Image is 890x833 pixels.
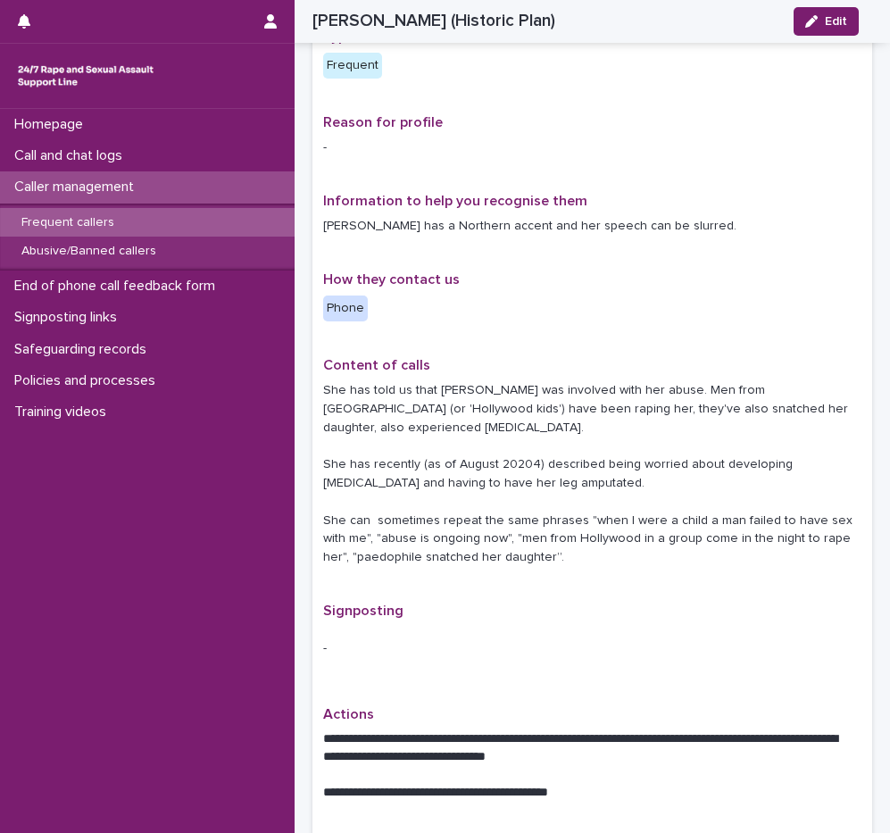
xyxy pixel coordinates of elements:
[794,7,859,36] button: Edit
[825,15,847,28] span: Edit
[323,217,861,236] p: [PERSON_NAME] has a Northern accent and her speech can be slurred.
[323,639,861,658] p: -
[7,309,131,326] p: Signposting links
[7,147,137,164] p: Call and chat logs
[7,215,129,230] p: Frequent callers
[323,29,412,44] span: Type of caller
[7,372,170,389] p: Policies and processes
[323,194,587,208] span: Information to help you recognise them
[323,296,368,321] div: Phone
[323,358,430,372] span: Content of calls
[323,707,374,721] span: Actions
[7,404,121,421] p: Training videos
[323,53,382,79] div: Frequent
[323,272,460,287] span: How they contact us
[323,115,443,129] span: Reason for profile
[323,381,861,567] p: She has told us that [PERSON_NAME] was involved with her abuse. Men from [GEOGRAPHIC_DATA] (or 'H...
[7,116,97,133] p: Homepage
[14,58,157,94] img: rhQMoQhaT3yELyF149Cw
[323,604,403,618] span: Signposting
[7,179,148,196] p: Caller management
[7,244,171,259] p: Abusive/Banned callers
[7,341,161,358] p: Safeguarding records
[323,138,861,157] p: -
[7,278,229,295] p: End of phone call feedback form
[312,11,555,31] h2: [PERSON_NAME] (Historic Plan)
